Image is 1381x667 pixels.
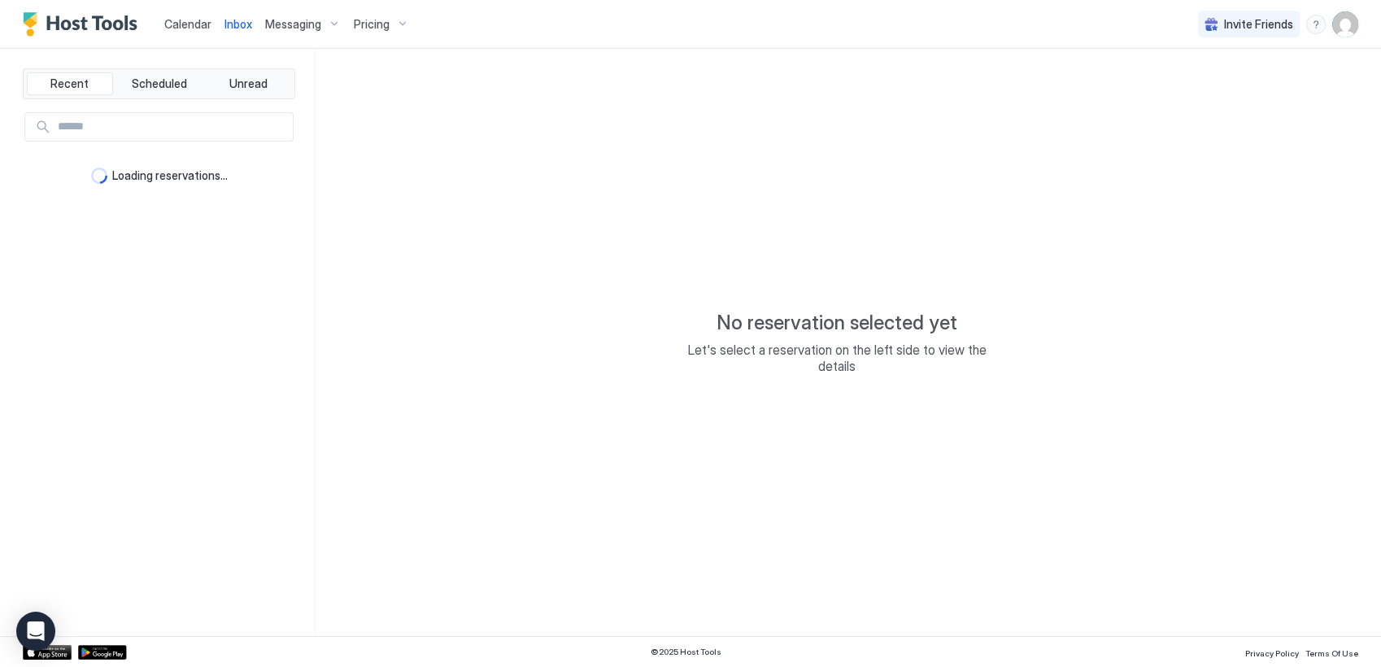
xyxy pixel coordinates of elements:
[1245,643,1299,660] a: Privacy Policy
[116,72,203,95] button: Scheduled
[91,168,107,184] div: loading
[224,17,252,31] span: Inbox
[51,113,293,141] input: Input Field
[164,15,211,33] a: Calendar
[224,15,252,33] a: Inbox
[717,311,957,335] span: No reservation selected yet
[112,168,228,183] span: Loading reservations...
[27,72,113,95] button: Recent
[354,17,390,32] span: Pricing
[23,12,145,37] a: Host Tools Logo
[1305,648,1358,658] span: Terms Of Use
[651,647,721,657] span: © 2025 Host Tools
[23,68,295,99] div: tab-group
[16,612,55,651] div: Open Intercom Messenger
[132,76,187,91] span: Scheduled
[1332,11,1358,37] div: User profile
[265,17,321,32] span: Messaging
[1245,648,1299,658] span: Privacy Policy
[1224,17,1293,32] span: Invite Friends
[23,645,72,660] a: App Store
[674,342,1000,374] span: Let's select a reservation on the left side to view the details
[1305,643,1358,660] a: Terms Of Use
[164,17,211,31] span: Calendar
[1306,15,1326,34] div: menu
[50,76,89,91] span: Recent
[205,72,291,95] button: Unread
[229,76,268,91] span: Unread
[78,645,127,660] a: Google Play Store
